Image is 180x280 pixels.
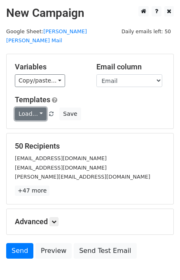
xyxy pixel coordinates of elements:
[15,142,165,151] h5: 50 Recipients
[6,28,87,44] small: Google Sheet:
[119,28,174,34] a: Daily emails left: 50
[15,217,165,226] h5: Advanced
[6,28,87,44] a: [PERSON_NAME] [PERSON_NAME] Mail
[119,27,174,36] span: Daily emails left: 50
[74,243,136,259] a: Send Test Email
[15,165,107,171] small: [EMAIL_ADDRESS][DOMAIN_NAME]
[6,243,33,259] a: Send
[59,108,81,120] button: Save
[96,62,166,71] h5: Email column
[15,155,107,161] small: [EMAIL_ADDRESS][DOMAIN_NAME]
[15,62,84,71] h5: Variables
[15,74,65,87] a: Copy/paste...
[15,108,47,120] a: Load...
[139,241,180,280] iframe: Chat Widget
[6,6,174,20] h2: New Campaign
[15,95,50,104] a: Templates
[35,243,72,259] a: Preview
[15,174,150,180] small: [PERSON_NAME][EMAIL_ADDRESS][DOMAIN_NAME]
[15,186,49,196] a: +47 more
